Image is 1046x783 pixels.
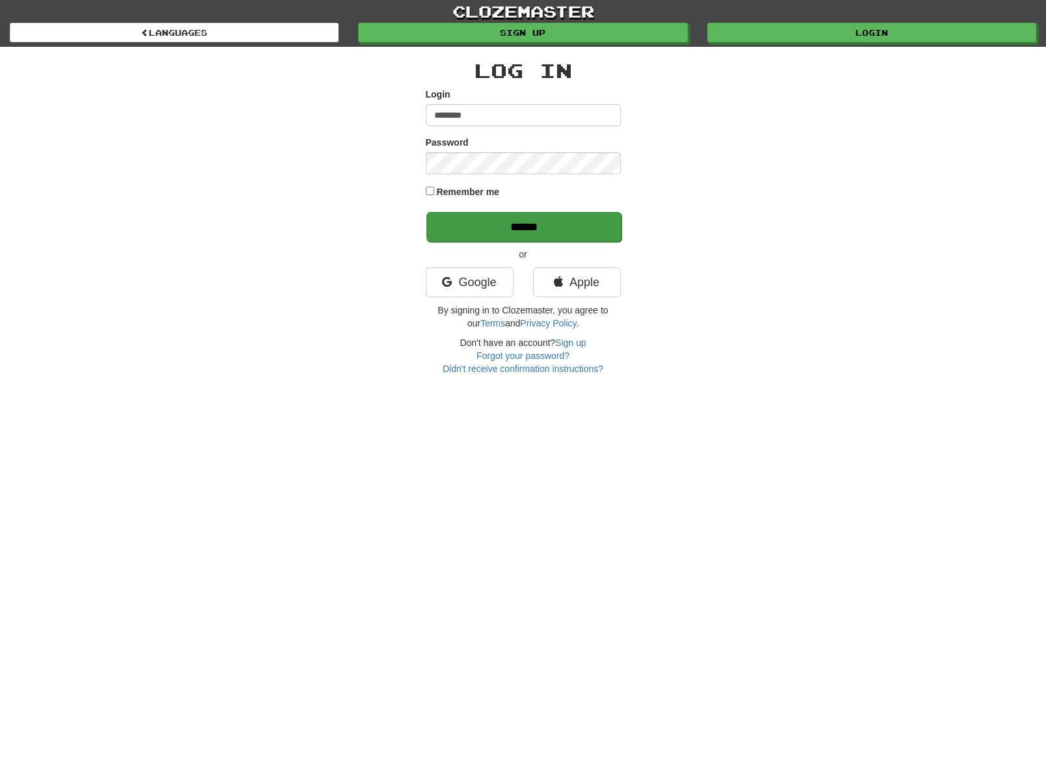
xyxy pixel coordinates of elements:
a: Apple [533,267,621,297]
a: Languages [10,23,339,42]
a: Privacy Policy [520,318,576,328]
p: By signing in to Clozemaster, you agree to our and . [426,304,621,330]
p: or [426,248,621,261]
a: Sign up [555,338,586,348]
a: Forgot your password? [477,351,569,361]
h2: Log In [426,60,621,81]
label: Remember me [436,185,499,198]
label: Password [426,136,469,149]
a: Terms [480,318,505,328]
a: Login [707,23,1036,42]
div: Don't have an account? [426,336,621,375]
a: Sign up [358,23,687,42]
label: Login [426,88,451,101]
a: Didn't receive confirmation instructions? [443,364,603,374]
a: Google [426,267,514,297]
